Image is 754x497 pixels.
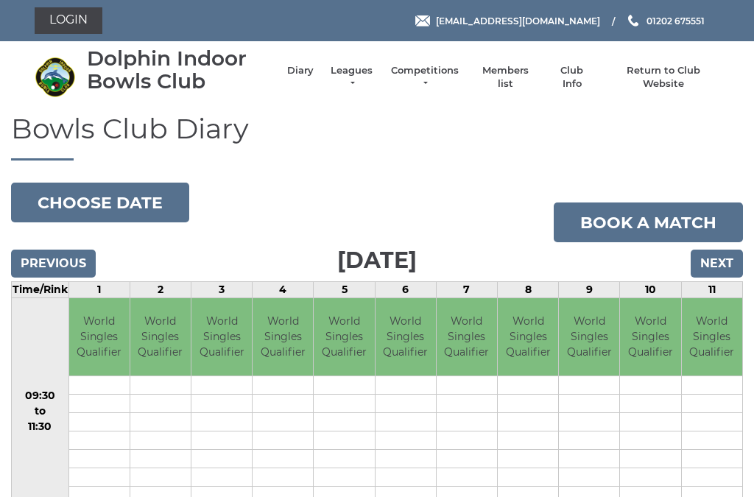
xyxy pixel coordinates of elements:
[437,298,497,376] td: World Singles Qualifier
[474,64,535,91] a: Members list
[130,282,191,298] td: 2
[11,183,189,222] button: Choose date
[376,298,436,376] td: World Singles Qualifier
[12,282,69,298] td: Time/Rink
[11,113,743,161] h1: Bowls Club Diary
[620,282,681,298] td: 10
[626,14,705,28] a: Phone us 01202 675551
[287,64,314,77] a: Diary
[628,15,638,27] img: Phone us
[390,64,460,91] a: Competitions
[253,282,314,298] td: 4
[498,282,559,298] td: 8
[87,47,272,93] div: Dolphin Indoor Bowls Club
[415,14,600,28] a: Email [EMAIL_ADDRESS][DOMAIN_NAME]
[559,298,619,376] td: World Singles Qualifier
[191,282,253,298] td: 3
[253,298,313,376] td: World Singles Qualifier
[691,250,743,278] input: Next
[559,282,620,298] td: 9
[68,282,130,298] td: 1
[375,282,436,298] td: 6
[646,15,705,26] span: 01202 675551
[328,64,375,91] a: Leagues
[498,298,558,376] td: World Singles Qualifier
[35,57,75,97] img: Dolphin Indoor Bowls Club
[130,298,191,376] td: World Singles Qualifier
[681,282,742,298] td: 11
[551,64,593,91] a: Club Info
[415,15,430,27] img: Email
[191,298,252,376] td: World Singles Qualifier
[314,298,374,376] td: World Singles Qualifier
[682,298,742,376] td: World Singles Qualifier
[314,282,375,298] td: 5
[436,15,600,26] span: [EMAIL_ADDRESS][DOMAIN_NAME]
[11,250,96,278] input: Previous
[69,298,130,376] td: World Singles Qualifier
[436,282,497,298] td: 7
[608,64,719,91] a: Return to Club Website
[554,202,743,242] a: Book a match
[620,298,680,376] td: World Singles Qualifier
[35,7,102,34] a: Login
